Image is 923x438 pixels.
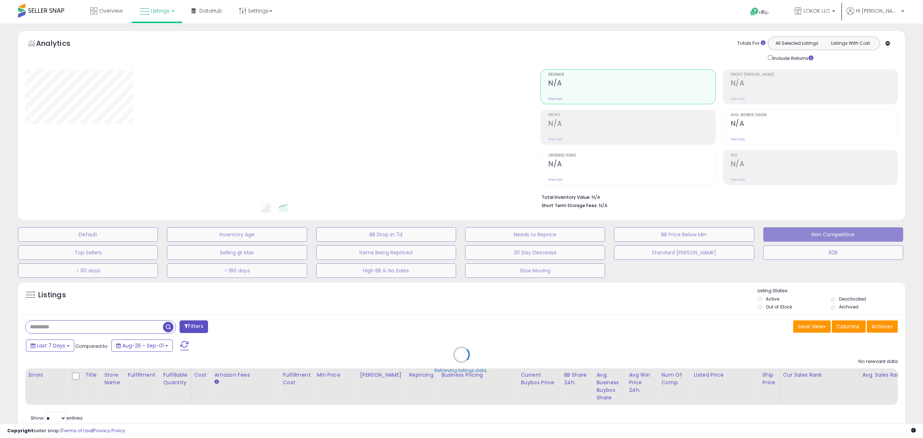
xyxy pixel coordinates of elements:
button: Needs to Reprice [465,227,605,242]
h2: N/A [731,119,897,129]
small: Prev: N/A [548,97,562,101]
button: > 90 days [18,263,158,278]
small: Prev: N/A [731,137,745,141]
button: All Selected Listings [770,39,824,48]
button: Slow Moving [465,263,605,278]
a: Hi [PERSON_NAME] [847,7,904,23]
span: Avg. Buybox Share [731,113,897,117]
button: > 180 days [167,263,307,278]
h2: N/A [731,160,897,170]
small: Prev: N/A [731,97,745,101]
span: Ordered Items [548,154,715,158]
small: Prev: N/A [548,178,562,182]
span: Revenue [548,73,715,77]
span: Listings [151,7,169,14]
span: Help [759,9,769,16]
span: DataHub [199,7,222,14]
button: Standard [PERSON_NAME] [614,245,754,260]
span: LOKOK LLC [804,7,830,14]
div: Totals For [737,40,765,47]
h2: N/A [548,119,715,129]
span: Overview [99,7,123,14]
span: Profit [548,113,715,117]
b: Total Inventory Value: [542,194,591,200]
button: Top Sellers [18,245,158,260]
span: N/A [599,202,608,209]
li: N/A [542,192,892,201]
button: Selling @ Max [167,245,307,260]
button: B2B [763,245,903,260]
button: 30 Day Decrease [465,245,605,260]
button: Items Being Repriced [316,245,456,260]
button: BB Drop in 7d [316,227,456,242]
span: Profit [PERSON_NAME] [731,73,897,77]
button: Non Competitive [763,227,903,242]
b: Short Term Storage Fees: [542,202,598,209]
div: Retrieving listings data.. [434,367,489,374]
span: Hi [PERSON_NAME] [856,7,899,14]
small: Prev: N/A [548,137,562,141]
strong: Copyright [7,427,34,434]
h2: N/A [548,160,715,170]
button: Listings With Cost [823,39,877,48]
button: Inventory Age [167,227,307,242]
h5: Analytics [36,38,84,50]
i: Get Help [750,7,759,16]
button: BB Price Below Min [614,227,754,242]
small: Prev: N/A [731,178,745,182]
div: Include Returns [763,54,822,62]
button: Default [18,227,158,242]
button: High BB & No Sales [316,263,456,278]
span: ROI [731,154,897,158]
h2: N/A [548,79,715,89]
h2: N/A [731,79,897,89]
div: seller snap | | [7,428,125,434]
a: Help [745,2,783,23]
